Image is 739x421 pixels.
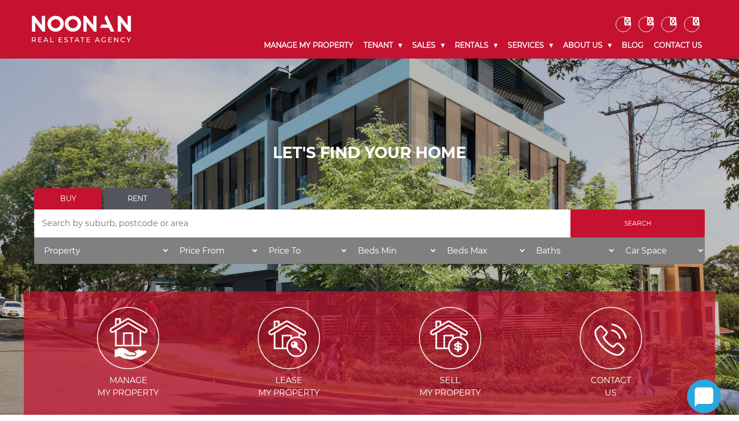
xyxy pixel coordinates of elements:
span: Manage my Property [49,374,207,399]
a: Sell my property Sellmy Property [371,332,529,398]
span: Lease my Property [210,374,368,399]
img: Lease my property [258,307,320,369]
img: Noonan Real Estate Agency [32,16,131,43]
a: Sales [407,32,450,59]
input: Search by suburb, postcode or area [34,209,570,237]
a: Manage My Property [259,32,358,59]
img: Sell my property [419,307,481,369]
a: Lease my property Leasemy Property [210,332,368,398]
a: Rentals [450,32,503,59]
a: Rent [104,188,171,209]
a: Contact Us [649,32,707,59]
input: Search [570,209,705,237]
a: Blog [617,32,649,59]
img: Manage my Property [97,307,159,369]
a: Manage my Property Managemy Property [49,332,207,398]
a: Tenant [358,32,407,59]
span: Sell my Property [371,374,529,399]
h1: LET'S FIND YOUR HOME [34,144,705,162]
a: About Us [558,32,617,59]
a: Services [503,32,558,59]
a: ICONS ContactUs [532,332,690,398]
span: Contact Us [532,374,690,399]
a: Buy [34,188,102,209]
img: ICONS [580,307,642,369]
